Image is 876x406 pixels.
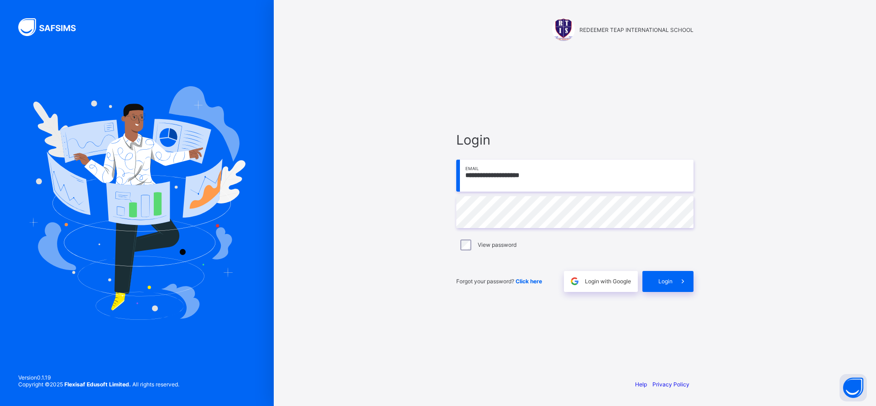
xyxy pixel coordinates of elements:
[18,381,179,388] span: Copyright © 2025 All rights reserved.
[64,381,131,388] strong: Flexisaf Edusoft Limited.
[18,18,87,36] img: SAFSIMS Logo
[569,276,580,286] img: google.396cfc9801f0270233282035f929180a.svg
[478,241,516,248] label: View password
[585,278,631,285] span: Login with Google
[456,132,693,148] span: Login
[28,86,245,320] img: Hero Image
[579,26,693,33] span: REDEEMER TEAP INTERNATIONAL SCHOOL
[652,381,689,388] a: Privacy Policy
[456,278,542,285] span: Forgot your password?
[635,381,647,388] a: Help
[658,278,673,285] span: Login
[516,278,542,285] a: Click here
[839,374,867,401] button: Open asap
[18,374,179,381] span: Version 0.1.19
